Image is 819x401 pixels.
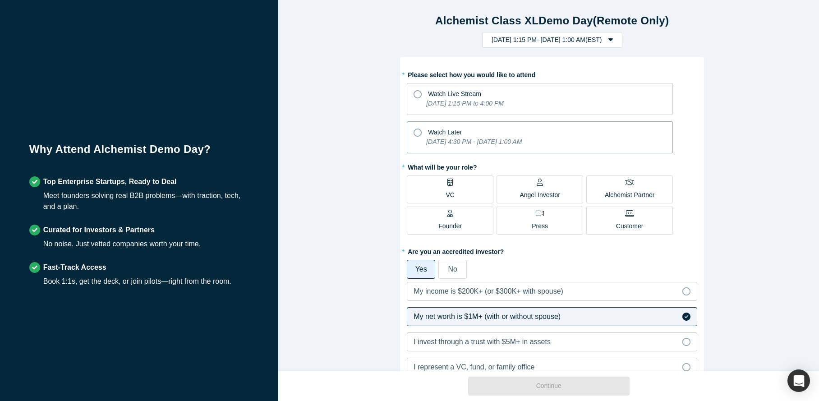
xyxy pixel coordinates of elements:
span: My net worth is $1M+ (with or without spouse) [414,313,561,320]
button: [DATE] 1:15 PM- [DATE] 1:00 AM(EST) [482,32,622,48]
label: Please select how you would like to attend [407,67,697,80]
button: Continue [468,377,630,396]
span: My income is $200K+ (or $300K+ with spouse) [414,287,563,295]
strong: Curated for Investors & Partners [43,163,155,171]
div: No noise. Just vetted companies worth your time. [43,176,201,187]
p: VC [446,190,454,200]
div: Book 1:1s, get the deck, or join pilots—right from the room. [43,213,231,224]
p: Alchemist Partner [605,190,654,200]
p: Press [532,221,548,231]
p: Founder [438,221,462,231]
h1: Why Attend Alchemist Demo Day? [29,78,249,101]
label: What will be your role? [407,160,697,172]
span: Watch Later [428,129,462,136]
div: Meet founders solving real B2B problems—with traction, tech, and a plan. [43,128,249,149]
span: Yes [415,265,427,273]
label: Are you an accredited investor? [407,244,697,257]
img: Robust Technologies [29,268,141,401]
p: Customer [616,221,644,231]
i: [DATE] 4:30 PM - [DATE] 1:00 AM [426,138,522,145]
p: Angel Investor [520,190,560,200]
img: Alchemist Accelerator Logo [29,28,141,47]
span: I invest through a trust with $5M+ in assets [414,338,551,346]
img: Prism AI [141,268,253,401]
span: I represent a VC, fund, or family office [414,363,534,371]
strong: Alchemist Class XL Demo Day (Remote Only) [435,14,669,27]
strong: Top Enterprise Startups, Ready to Deal [43,115,177,123]
i: [DATE] 1:15 PM to 4:00 PM [426,100,504,107]
span: No [448,265,457,273]
strong: Fast-Track Access [43,201,106,208]
span: Watch Live Stream [428,90,481,97]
